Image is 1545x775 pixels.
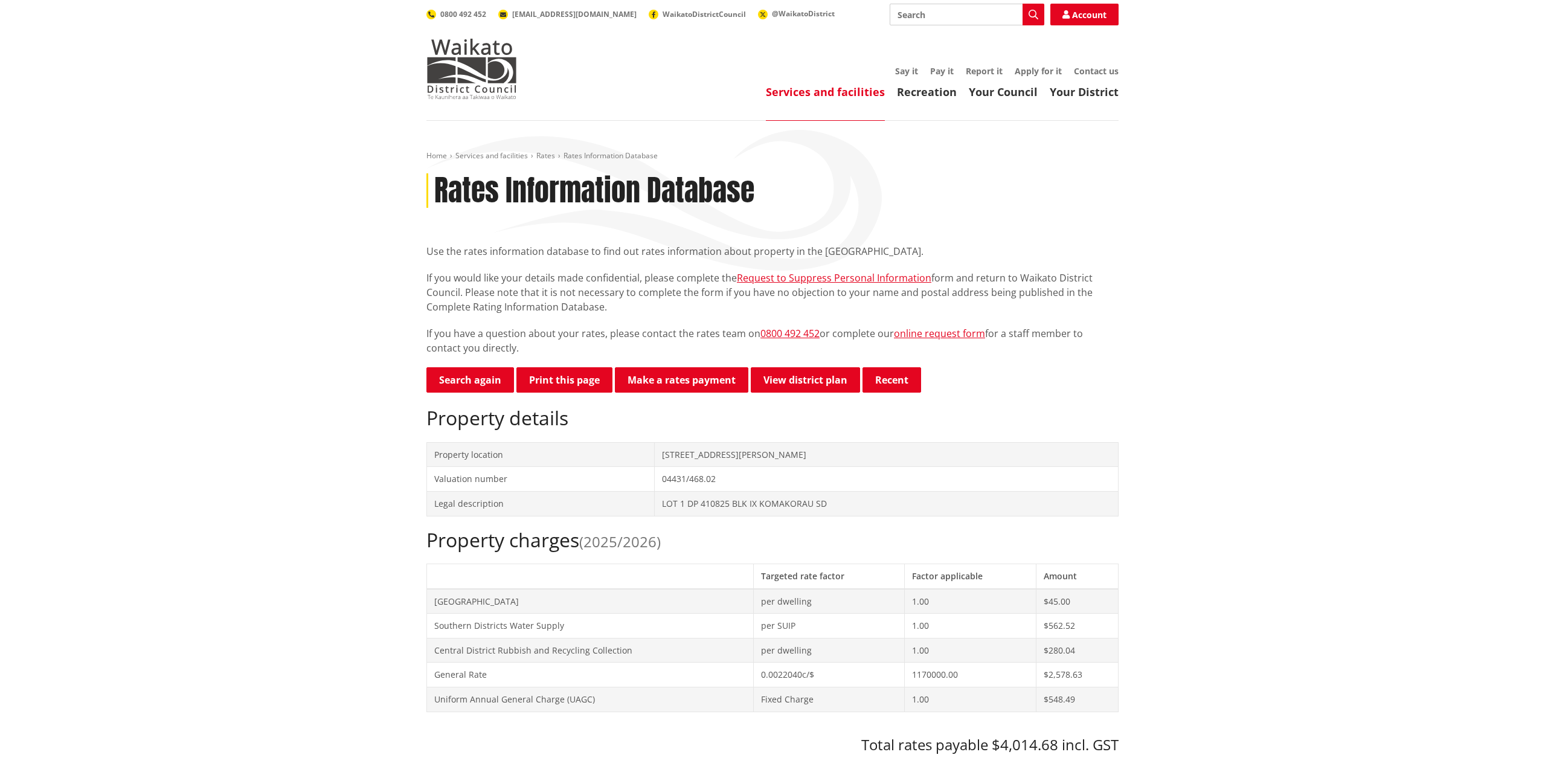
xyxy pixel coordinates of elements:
[758,8,835,19] a: @WaikatoDistrict
[895,65,918,77] a: Say it
[427,638,754,663] td: Central District Rubbish and Recycling Collection
[969,85,1038,99] a: Your Council
[536,150,555,161] a: Rates
[1074,65,1119,77] a: Contact us
[930,65,954,77] a: Pay it
[512,9,637,19] span: [EMAIL_ADDRESS][DOMAIN_NAME]
[426,39,517,99] img: Waikato District Council - Te Kaunihera aa Takiwaa o Waikato
[1050,4,1119,25] a: Account
[754,663,905,687] td: 0.0022040c/$
[426,244,1119,259] p: Use the rates information database to find out rates information about property in the [GEOGRAPHI...
[427,687,754,712] td: Uniform Annual General Charge (UAGC)
[1036,638,1118,663] td: $280.04
[427,663,754,687] td: General Rate
[904,663,1036,687] td: 1170000.00
[427,467,655,492] td: Valuation number
[427,589,754,614] td: [GEOGRAPHIC_DATA]
[649,9,746,19] a: WaikatoDistrictCouncil
[1036,614,1118,638] td: $562.52
[966,65,1003,77] a: Report it
[1050,85,1119,99] a: Your District
[904,564,1036,588] th: Factor applicable
[1036,589,1118,614] td: $45.00
[890,4,1044,25] input: Search input
[427,614,754,638] td: Southern Districts Water Supply
[579,532,661,552] span: (2025/2026)
[654,467,1119,492] td: 04431/468.02
[516,367,612,393] button: Print this page
[772,8,835,19] span: @WaikatoDistrict
[426,271,1119,314] p: If you would like your details made confidential, please complete the form and return to Waikato ...
[427,491,655,516] td: Legal description
[754,564,905,588] th: Targeted rate factor
[426,150,447,161] a: Home
[426,529,1119,552] h2: Property charges
[862,367,921,393] button: Recent
[426,326,1119,355] p: If you have a question about your rates, please contact the rates team on or complete our for a s...
[1015,65,1062,77] a: Apply for it
[434,173,754,208] h1: Rates Information Database
[426,407,1119,429] h2: Property details
[754,589,905,614] td: per dwelling
[754,638,905,663] td: per dwelling
[440,9,486,19] span: 0800 492 452
[894,327,985,340] a: online request form
[1036,564,1118,588] th: Amount
[615,367,748,393] a: Make a rates payment
[904,638,1036,663] td: 1.00
[498,9,637,19] a: [EMAIL_ADDRESS][DOMAIN_NAME]
[426,367,514,393] a: Search again
[897,85,957,99] a: Recreation
[426,151,1119,161] nav: breadcrumb
[904,614,1036,638] td: 1.00
[760,327,820,340] a: 0800 492 452
[1036,663,1118,687] td: $2,578.63
[654,491,1119,516] td: LOT 1 DP 410825 BLK IX KOMAKORAU SD
[564,150,658,161] span: Rates Information Database
[1036,687,1118,712] td: $548.49
[455,150,528,161] a: Services and facilities
[751,367,860,393] a: View district plan
[426,9,486,19] a: 0800 492 452
[654,442,1119,467] td: [STREET_ADDRESS][PERSON_NAME]
[426,736,1119,754] h3: Total rates payable $4,014.68 incl. GST
[904,589,1036,614] td: 1.00
[754,687,905,712] td: Fixed Charge
[737,271,931,285] a: Request to Suppress Personal Information
[754,614,905,638] td: per SUIP
[904,687,1036,712] td: 1.00
[663,9,746,19] span: WaikatoDistrictCouncil
[766,85,885,99] a: Services and facilities
[427,442,655,467] td: Property location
